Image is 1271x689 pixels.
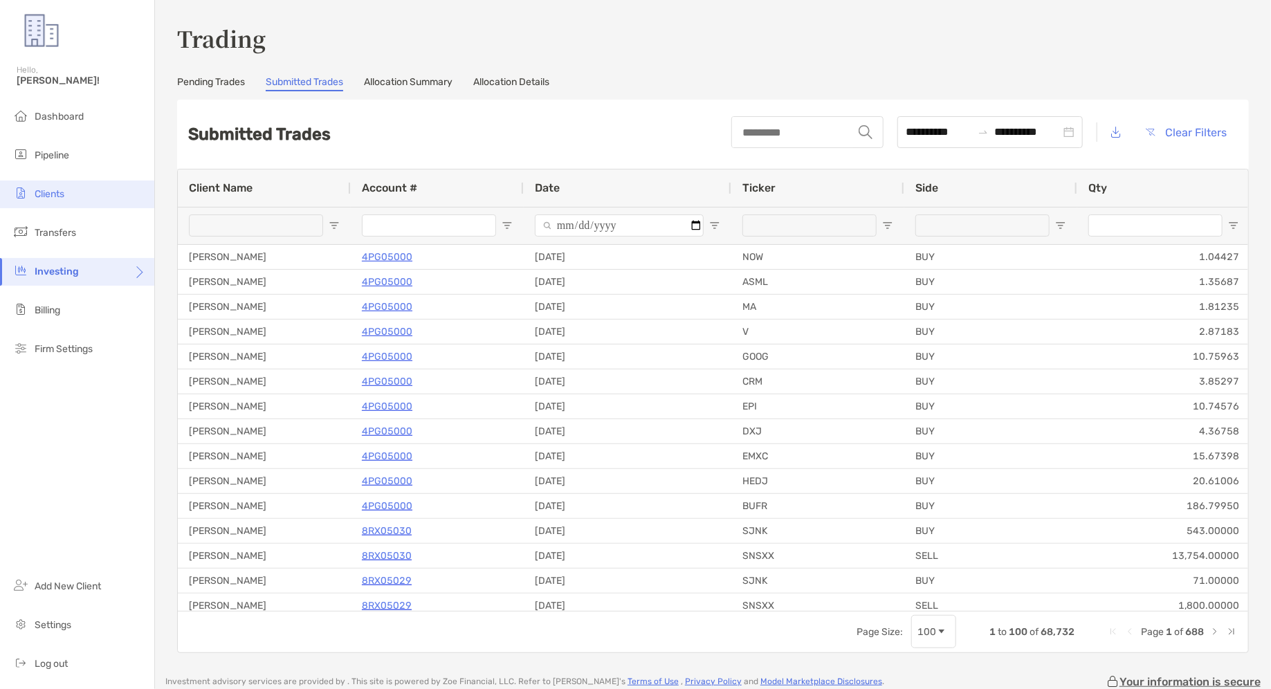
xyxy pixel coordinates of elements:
[524,544,731,568] div: [DATE]
[362,181,417,194] span: Account #
[35,149,69,161] span: Pipeline
[362,398,412,415] a: 4PG05000
[329,220,340,231] button: Open Filter Menu
[35,343,93,355] span: Firm Settings
[915,181,938,194] span: Side
[524,245,731,269] div: [DATE]
[1146,128,1155,136] img: button icon
[178,469,351,493] div: [PERSON_NAME]
[524,494,731,518] div: [DATE]
[362,572,412,589] a: 8RX05029
[362,522,412,540] p: 8RX05030
[12,301,29,318] img: billing icon
[362,472,412,490] p: 4PG05000
[731,494,904,518] div: BUFR
[1135,117,1238,147] button: Clear Filters
[364,76,452,91] a: Allocation Summary
[1077,569,1250,593] div: 71.00000
[1077,469,1250,493] div: 20.61006
[524,419,731,443] div: [DATE]
[1185,626,1204,638] span: 688
[731,519,904,543] div: SJNK
[362,298,412,315] p: 4PG05000
[904,569,1077,593] div: BUY
[362,497,412,515] a: 4PG05000
[731,270,904,294] div: ASML
[362,348,412,365] a: 4PG05000
[524,594,731,618] div: [DATE]
[177,76,245,91] a: Pending Trades
[17,6,66,55] img: Zoe Logo
[35,188,64,200] span: Clients
[177,22,1249,54] h3: Trading
[1141,626,1164,638] span: Page
[12,185,29,201] img: clients icon
[1077,394,1250,419] div: 10.74576
[362,273,412,291] a: 4PG05000
[731,295,904,319] div: MA
[904,295,1077,319] div: BUY
[178,320,351,344] div: [PERSON_NAME]
[362,373,412,390] p: 4PG05000
[362,547,412,564] p: 8RX05030
[524,295,731,319] div: [DATE]
[998,626,1007,638] span: to
[35,619,71,631] span: Settings
[904,594,1077,618] div: SELL
[178,544,351,568] div: [PERSON_NAME]
[1166,626,1172,638] span: 1
[1088,214,1223,237] input: Qty Filter Input
[731,594,904,618] div: SNSXX
[362,448,412,465] a: 4PG05000
[178,344,351,369] div: [PERSON_NAME]
[760,677,882,686] a: Model Marketplace Disclosures
[35,227,76,239] span: Transfers
[904,344,1077,369] div: BUY
[1041,626,1075,638] span: 68,732
[742,181,776,194] span: Ticker
[731,394,904,419] div: EPI
[189,181,253,194] span: Client Name
[362,323,412,340] p: 4PG05000
[1209,626,1220,637] div: Next Page
[904,270,1077,294] div: BUY
[524,469,731,493] div: [DATE]
[904,469,1077,493] div: BUY
[904,369,1077,394] div: BUY
[165,677,884,687] p: Investment advisory services are provided by . This site is powered by Zoe Financial, LLC. Refer ...
[524,519,731,543] div: [DATE]
[362,248,412,266] a: 4PG05000
[1055,220,1066,231] button: Open Filter Menu
[188,125,331,144] h2: Submitted Trades
[904,320,1077,344] div: BUY
[178,569,351,593] div: [PERSON_NAME]
[978,127,989,138] span: to
[1077,270,1250,294] div: 1.35687
[731,469,904,493] div: HEDJ
[12,616,29,632] img: settings icon
[35,304,60,316] span: Billing
[524,369,731,394] div: [DATE]
[362,423,412,440] a: 4PG05000
[731,344,904,369] div: GOOG
[1077,295,1250,319] div: 1.81235
[731,245,904,269] div: NOW
[524,394,731,419] div: [DATE]
[502,220,513,231] button: Open Filter Menu
[731,569,904,593] div: SJNK
[178,594,351,618] div: [PERSON_NAME]
[35,111,84,122] span: Dashboard
[904,245,1077,269] div: BUY
[685,677,742,686] a: Privacy Policy
[731,544,904,568] div: SNSXX
[178,494,351,518] div: [PERSON_NAME]
[1226,626,1237,637] div: Last Page
[35,658,68,670] span: Log out
[731,444,904,468] div: EMXC
[12,107,29,124] img: dashboard icon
